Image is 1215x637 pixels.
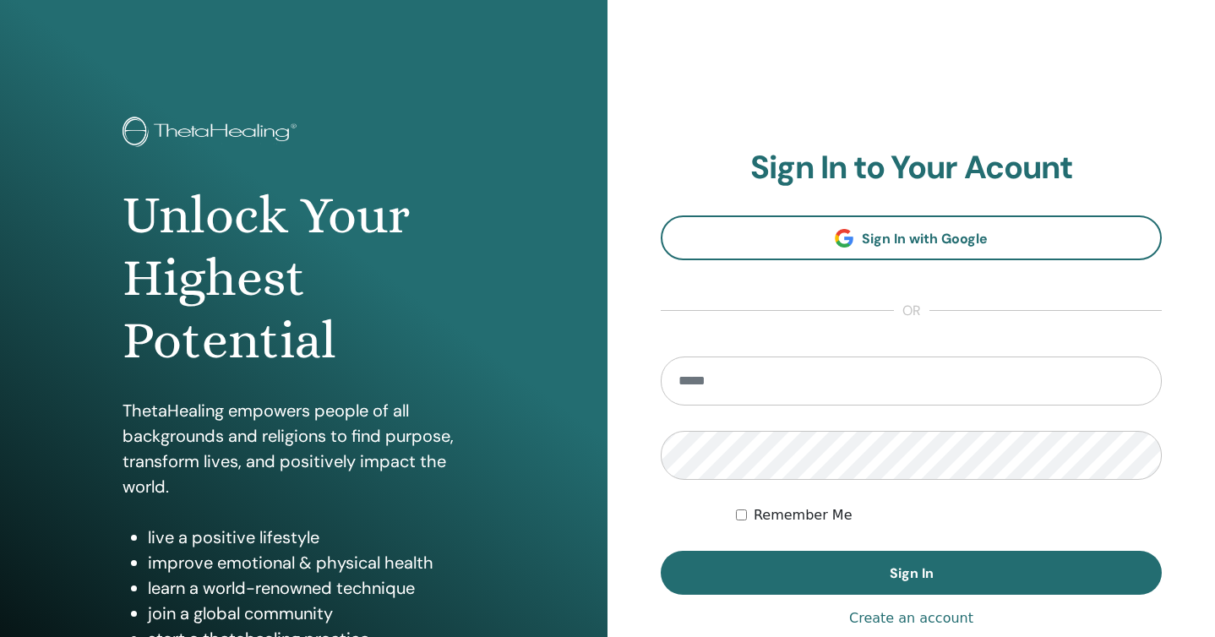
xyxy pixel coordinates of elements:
span: Sign In with Google [862,230,988,248]
div: Keep me authenticated indefinitely or until I manually logout [736,505,1162,525]
li: improve emotional & physical health [148,550,485,575]
li: live a positive lifestyle [148,525,485,550]
span: or [894,301,929,321]
p: ThetaHealing empowers people of all backgrounds and religions to find purpose, transform lives, a... [123,398,485,499]
li: join a global community [148,601,485,626]
span: Sign In [890,564,934,582]
a: Create an account [849,608,973,629]
li: learn a world-renowned technique [148,575,485,601]
a: Sign In with Google [661,215,1162,260]
label: Remember Me [754,505,853,525]
button: Sign In [661,551,1162,595]
h2: Sign In to Your Acount [661,149,1162,188]
h1: Unlock Your Highest Potential [123,184,485,373]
